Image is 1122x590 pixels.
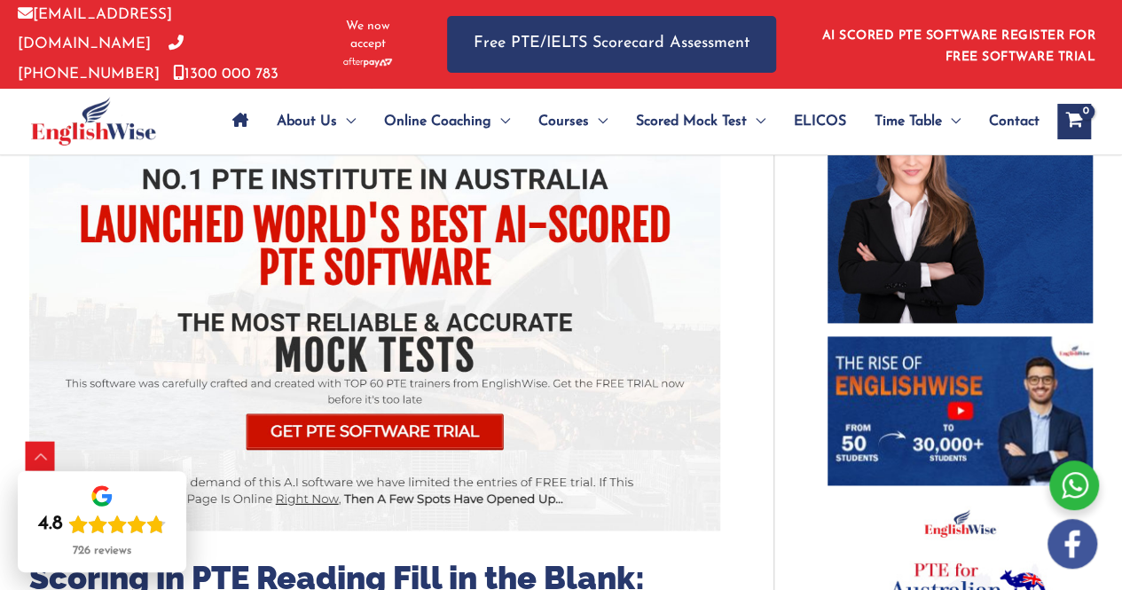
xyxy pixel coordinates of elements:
[524,90,622,153] a: CoursesMenu Toggle
[975,90,1040,153] a: Contact
[780,90,860,153] a: ELICOS
[73,544,131,558] div: 726 reviews
[384,90,491,153] span: Online Coaching
[812,15,1104,73] aside: Header Widget 1
[1057,104,1091,139] a: View Shopping Cart, empty
[822,29,1096,64] a: AI SCORED PTE SOFTWARE REGISTER FOR FREE SOFTWARE TRIAL
[18,36,184,81] a: [PHONE_NUMBER]
[989,90,1040,153] span: Contact
[589,90,608,153] span: Menu Toggle
[31,97,156,146] img: cropped-ew-logo
[1047,519,1097,569] img: white-facebook.png
[538,90,589,153] span: Courses
[794,90,846,153] span: ELICOS
[173,67,279,82] a: 1300 000 783
[491,90,510,153] span: Menu Toggle
[277,90,337,153] span: About Us
[636,90,747,153] span: Scored Mock Test
[343,58,392,67] img: Afterpay-Logo
[860,90,975,153] a: Time TableMenu Toggle
[333,18,403,53] span: We now accept
[622,90,780,153] a: Scored Mock TestMenu Toggle
[875,90,942,153] span: Time Table
[18,7,172,51] a: [EMAIL_ADDRESS][DOMAIN_NAME]
[370,90,524,153] a: Online CoachingMenu Toggle
[263,90,370,153] a: About UsMenu Toggle
[38,512,63,537] div: 4.8
[218,90,1040,153] nav: Site Navigation: Main Menu
[747,90,765,153] span: Menu Toggle
[447,16,776,72] a: Free PTE/IELTS Scorecard Assessment
[337,90,356,153] span: Menu Toggle
[29,74,720,531] img: pte-institute.jpg
[942,90,961,153] span: Menu Toggle
[38,512,166,537] div: Rating: 4.8 out of 5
